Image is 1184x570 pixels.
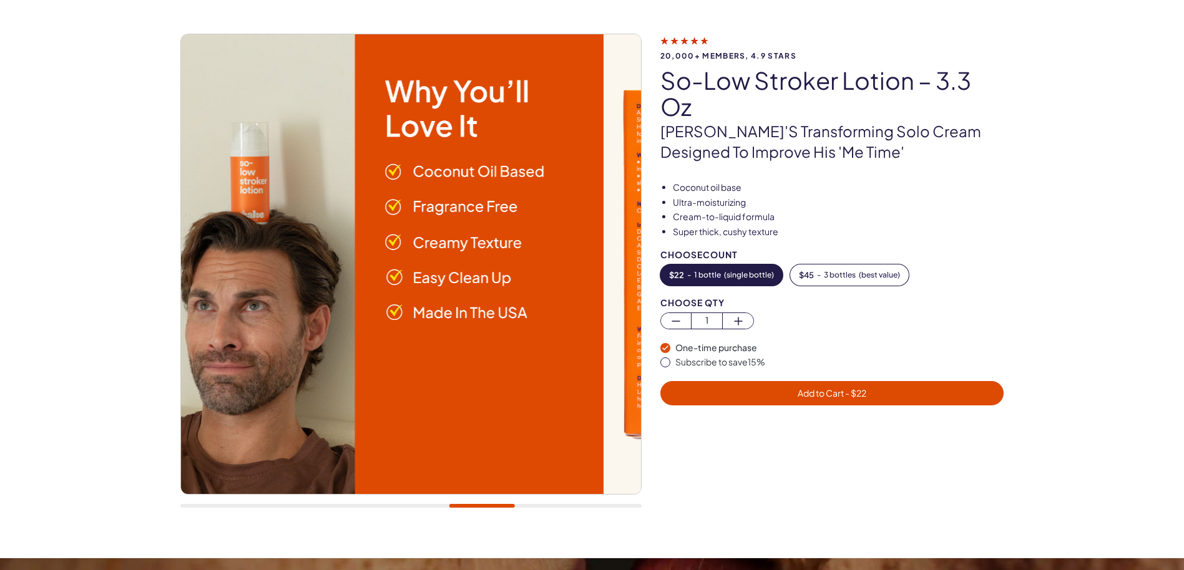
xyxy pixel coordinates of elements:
[694,271,721,279] span: 1 bottle
[669,271,684,279] span: $ 22
[660,121,1004,163] p: [PERSON_NAME]'s transforming solo cream designed to improve his 'me time'
[724,271,774,279] span: ( single bottle )
[144,34,604,494] img: So-Low Stroker Lotion – 3.3 oz
[798,387,866,399] span: Add to Cart
[824,271,856,279] span: 3 bottles
[660,250,1004,259] div: Choose Count
[660,381,1004,405] button: Add to Cart - $22
[660,264,783,286] button: -
[660,67,1004,120] h1: So-Low Stroker Lotion – 3.3 oz
[673,211,1004,223] li: Cream-to-liquid formula
[675,356,1004,369] div: Subscribe to save 15 %
[859,271,900,279] span: ( best value )
[673,196,1004,209] li: Ultra-moisturizing
[675,342,1004,354] div: One-time purchase
[844,387,866,399] span: - $ 22
[604,34,1064,494] img: So-Low Stroker Lotion – 3.3 oz
[660,35,1004,60] a: 20,000+ members, 4.9 stars
[790,264,909,286] button: -
[673,226,1004,238] li: Super thick, cushy texture
[673,181,1004,194] li: Coconut oil base
[692,313,722,327] span: 1
[660,52,1004,60] span: 20,000+ members, 4.9 stars
[799,271,814,279] span: $ 45
[660,298,1004,307] div: Choose Qty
